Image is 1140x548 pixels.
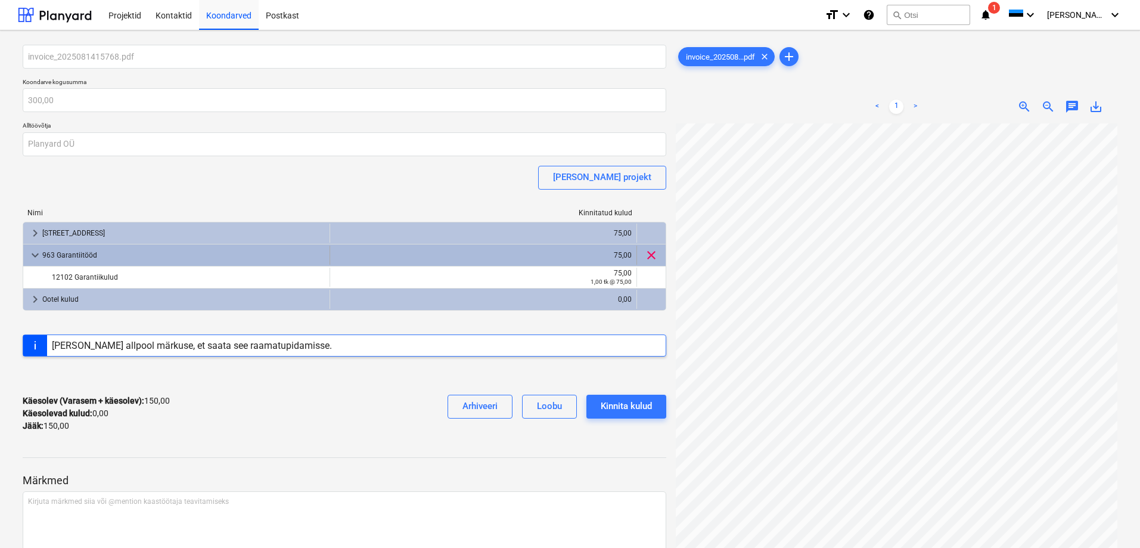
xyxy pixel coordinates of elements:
span: search [892,10,902,20]
a: Previous page [870,100,884,114]
div: [STREET_ADDRESS] [42,224,325,243]
button: Loobu [522,395,577,419]
div: Nimi [23,209,330,217]
div: [PERSON_NAME] projekt [553,169,651,185]
i: Abikeskus [863,8,875,22]
div: 75,00 [335,269,632,277]
a: Next page [908,100,922,114]
button: Kinnita kulud [586,395,666,419]
strong: Käesolev (Varasem + käesolev) : [23,396,144,405]
button: [PERSON_NAME] projekt [538,166,666,190]
div: [PERSON_NAME] allpool märkuse, et saata see raamatupidamisse. [52,340,332,351]
span: 1 [988,2,1000,14]
div: 0,00 [335,290,632,309]
p: Koondarve kogusumma [23,78,666,88]
button: Otsi [887,5,970,25]
div: Loobu [537,398,562,414]
div: Kinnita kulud [601,398,652,414]
i: keyboard_arrow_down [1108,8,1122,22]
span: clear [644,248,658,262]
span: invoice_202508...pdf [679,52,762,61]
p: 150,00 [23,395,170,407]
p: 0,00 [23,407,108,420]
i: format_size [825,8,839,22]
i: keyboard_arrow_down [1023,8,1038,22]
span: [PERSON_NAME] [1047,10,1107,20]
span: zoom_in [1017,100,1032,114]
div: 12102 Garantiikulud [52,268,325,287]
span: keyboard_arrow_down [28,248,42,262]
div: invoice_202508...pdf [678,47,775,66]
input: Koondarve nimi [23,45,666,69]
input: Alltöövõtja [23,132,666,156]
a: Page 1 is your current page [889,100,903,114]
span: keyboard_arrow_right [28,226,42,240]
div: Ootel kulud [42,290,325,309]
div: 963 Garantiitööd [42,246,325,265]
div: 75,00 [335,224,632,243]
div: 75,00 [335,246,632,265]
div: Kinnitatud kulud [330,209,638,217]
small: 1,00 tk @ 75,00 [591,278,632,285]
input: Koondarve kogusumma [23,88,666,112]
span: save_alt [1089,100,1103,114]
div: Arhiveeri [462,398,498,414]
p: Alltöövõtja [23,122,666,132]
span: zoom_out [1041,100,1055,114]
span: clear [757,49,772,64]
p: Märkmed [23,473,666,488]
span: chat [1065,100,1079,114]
span: keyboard_arrow_right [28,292,42,306]
button: Arhiveeri [448,395,512,419]
p: 150,00 [23,420,69,432]
span: add [782,49,796,64]
strong: Jääk : [23,421,44,431]
strong: Käesolevad kulud : [23,408,92,418]
i: notifications [980,8,992,22]
i: keyboard_arrow_down [839,8,853,22]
